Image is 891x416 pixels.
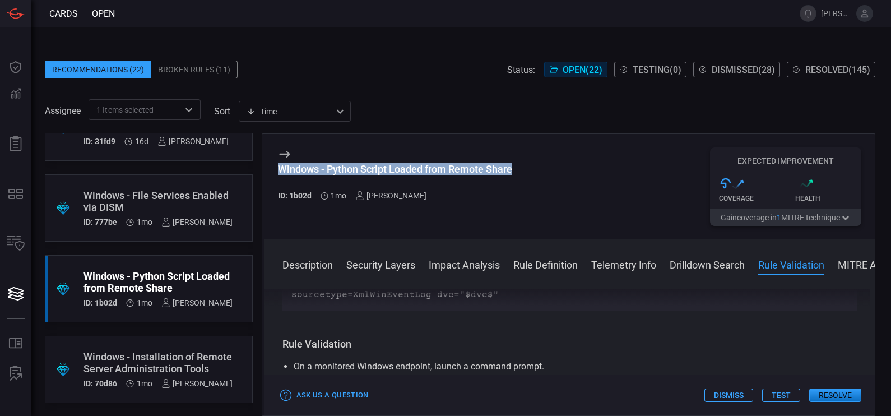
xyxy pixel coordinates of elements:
[83,189,233,213] div: Windows - File Services Enabled via DISM
[821,9,852,18] span: [PERSON_NAME].[PERSON_NAME]
[151,61,238,78] div: Broken Rules (11)
[49,8,78,19] span: Cards
[513,257,578,271] button: Rule Definition
[2,230,29,257] button: Inventory
[294,360,846,373] li: On a monitored Windows endpoint, launch a command prompt.
[2,54,29,81] button: Dashboard
[294,373,846,387] li: Run the following command:
[787,62,875,77] button: Resolved(145)
[544,62,607,77] button: Open(22)
[247,106,333,117] div: Time
[278,387,372,404] button: Ask Us a Question
[2,181,29,207] button: MITRE - Detection Posture
[92,8,115,19] span: open
[181,102,197,118] button: Open
[331,191,346,200] span: Jun 29, 2025 10:25 AM
[2,81,29,108] button: Detections
[704,389,753,402] button: Dismiss
[83,270,233,294] div: Windows - Python Script Loaded from Remote Share
[777,213,781,222] span: 1
[83,137,115,146] h5: ID: 31fd9
[710,209,861,226] button: Gaincoverage in1MITRE technique
[137,379,152,388] span: Jun 29, 2025 10:25 AM
[161,379,233,388] div: [PERSON_NAME]
[507,64,535,75] span: Status:
[346,257,415,271] button: Security Layers
[83,298,117,307] h5: ID: 1b02d
[83,379,117,388] h5: ID: 70d86
[278,163,512,175] div: Windows - Python Script Loaded from Remote Share
[96,104,154,115] span: 1 Items selected
[2,330,29,357] button: Rule Catalog
[135,137,148,146] span: Jul 27, 2025 10:12 AM
[591,257,656,271] button: Telemetry Info
[278,191,312,200] h5: ID: 1b02d
[45,61,151,78] div: Recommendations (22)
[355,191,426,200] div: [PERSON_NAME]
[614,62,686,77] button: Testing(0)
[563,64,602,75] span: Open ( 22 )
[2,131,29,158] button: Reports
[429,257,500,271] button: Impact Analysis
[762,389,800,402] button: Test
[282,338,857,351] h3: Rule Validation
[2,280,29,307] button: Cards
[161,218,233,227] div: [PERSON_NAME]
[809,389,861,402] button: Resolve
[282,257,333,271] button: Description
[712,64,775,75] span: Dismissed ( 28 )
[45,105,81,116] span: Assignee
[137,298,152,307] span: Jun 29, 2025 10:25 AM
[805,64,870,75] span: Resolved ( 145 )
[670,257,745,271] button: Drilldown Search
[758,257,824,271] button: Rule Validation
[157,137,229,146] div: [PERSON_NAME]
[633,64,681,75] span: Testing ( 0 )
[795,195,862,202] div: Health
[693,62,780,77] button: Dismissed(28)
[137,218,152,227] span: Jul 06, 2025 8:47 AM
[719,195,786,202] div: Coverage
[2,360,29,387] button: ALERT ANALYSIS
[161,298,233,307] div: [PERSON_NAME]
[710,156,861,165] h5: Expected Improvement
[83,351,233,375] div: Windows - Installation of Remote Server Administration Tools
[83,218,117,227] h5: ID: 777be
[214,106,230,117] label: sort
